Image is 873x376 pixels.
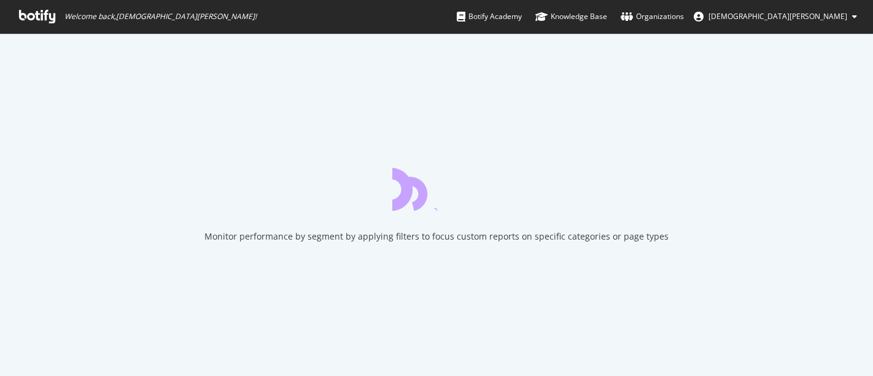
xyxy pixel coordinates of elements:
[535,10,607,23] div: Knowledge Base
[457,10,522,23] div: Botify Academy
[621,10,684,23] div: Organizations
[684,7,867,26] button: [DEMOGRAPHIC_DATA][PERSON_NAME]
[64,12,257,22] span: Welcome back, [DEMOGRAPHIC_DATA][PERSON_NAME] !
[204,230,669,243] div: Monitor performance by segment by applying filters to focus custom reports on specific categories...
[708,11,847,22] span: Cristian Vasadi
[392,166,481,211] div: animation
